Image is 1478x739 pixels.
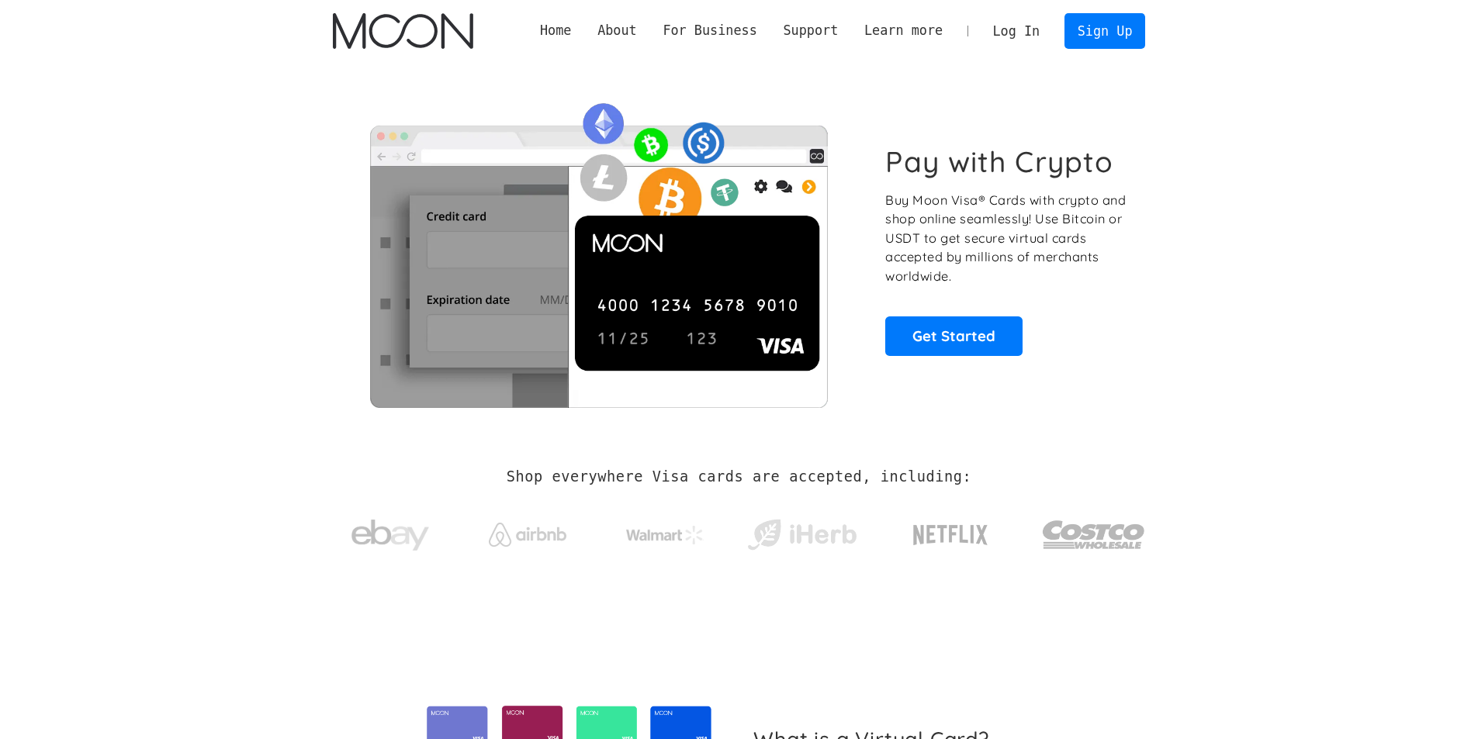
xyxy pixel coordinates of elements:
a: Walmart [607,510,722,552]
a: Airbnb [469,507,585,554]
img: Costco [1042,506,1146,564]
div: Support [783,21,838,40]
img: Walmart [626,526,704,544]
div: Learn more [851,21,956,40]
img: ebay [351,511,429,560]
div: Learn more [864,21,943,40]
h2: Shop everywhere Visa cards are accepted, including: [507,468,971,485]
div: About [584,21,649,40]
div: For Business [663,21,756,40]
img: Netflix [912,516,989,554]
a: iHerb [744,499,860,563]
img: Airbnb [489,523,566,547]
img: iHerb [744,515,860,555]
p: Buy Moon Visa® Cards with crypto and shop online seamlessly! Use Bitcoin or USDT to get secure vi... [885,191,1128,286]
a: Sign Up [1064,13,1145,48]
img: Moon Logo [333,13,473,49]
a: home [333,13,473,49]
div: For Business [650,21,770,40]
h1: Pay with Crypto [885,144,1113,179]
div: About [597,21,637,40]
div: Support [770,21,851,40]
a: Log In [980,14,1053,48]
a: Home [527,21,584,40]
a: ebay [333,496,448,568]
img: Moon Cards let you spend your crypto anywhere Visa is accepted. [333,92,864,407]
a: Costco [1042,490,1146,572]
a: Netflix [881,500,1020,562]
a: Get Started [885,316,1023,355]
